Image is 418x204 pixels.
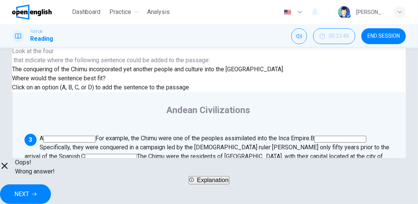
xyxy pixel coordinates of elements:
span: Look at the four that indicate where the following sentence could be added to the passage: [12,47,284,65]
span: Explanation [197,177,229,183]
span: Where would the sentence best fit? [12,75,107,82]
span: 00:23:48 [329,33,349,39]
span: Analysis [148,8,170,17]
span: The conquering of the Chimu incorporated yet another people and culture into the [GEOGRAPHIC_DATA]. [12,66,284,73]
div: Hide [313,28,355,44]
button: Explanation [189,176,229,184]
button: 00:23:48 [313,28,355,44]
img: OpenEnglish logo [12,5,52,20]
span: Dashboard [72,8,101,17]
div: 3 [25,134,37,146]
img: Profile picture [338,6,350,18]
div: [PERSON_NAME] [356,8,385,17]
h4: Andean Civilizations [166,104,250,116]
h1: Reading [30,34,53,43]
span: END SESSION [367,33,400,39]
span: Oops! [15,158,55,167]
span: Specifically, they were conquered in a campaign led by the [DEMOGRAPHIC_DATA] ruler [PERSON_NAME]... [25,144,389,160]
span: B [310,135,314,142]
span: For example, the Chimu were one of the peoples assimilated into the Inca Empire. [95,135,310,142]
span: Wrong answer! [15,167,55,176]
span: Practice [110,8,132,17]
a: OpenEnglish logo [12,5,69,20]
button: Dashboard [69,5,104,19]
button: END SESSION [361,28,406,44]
span: Click on an option (A, B, C, or D) to add the sentence to the passage [12,84,189,91]
div: Mute [291,28,307,44]
span: The Chimu were the residents of [GEOGRAPHIC_DATA], with their capital located at the city of [PER... [25,153,383,169]
button: Analysis [144,5,173,19]
img: en [283,9,292,15]
span: C [81,153,85,160]
span: NEXT [14,189,29,199]
button: Practice [107,5,141,19]
span: TOEFL® [30,29,42,34]
span: A [40,135,43,142]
